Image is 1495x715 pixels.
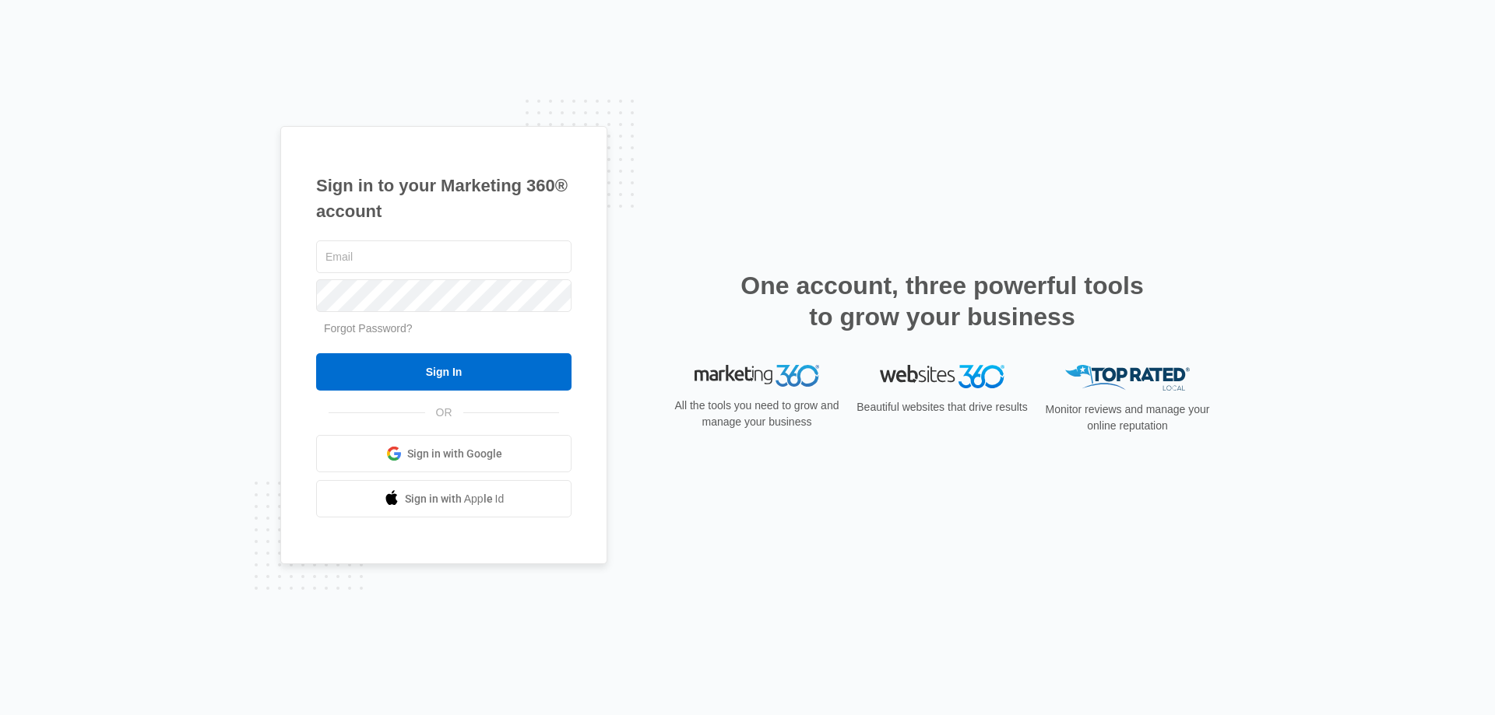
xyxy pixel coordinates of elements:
[316,173,572,224] h1: Sign in to your Marketing 360® account
[316,435,572,472] a: Sign in with Google
[1065,365,1190,391] img: Top Rated Local
[855,399,1029,415] p: Beautiful websites that drive results
[670,398,844,430] p: All the tools you need to grow and manage your business
[407,446,502,462] span: Sign in with Google
[316,480,572,517] a: Sign in with Apple Id
[316,240,572,273] input: Email
[316,353,572,391] input: Sign In
[736,270,1149,332] h2: One account, three powerful tools to grow your business
[405,491,505,507] span: Sign in with Apple Id
[1040,401,1215,434] p: Monitor reviews and manage your online reputation
[324,322,413,335] a: Forgot Password?
[695,365,819,387] img: Marketing 360
[880,365,1004,387] img: Websites 360
[425,405,463,421] span: OR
